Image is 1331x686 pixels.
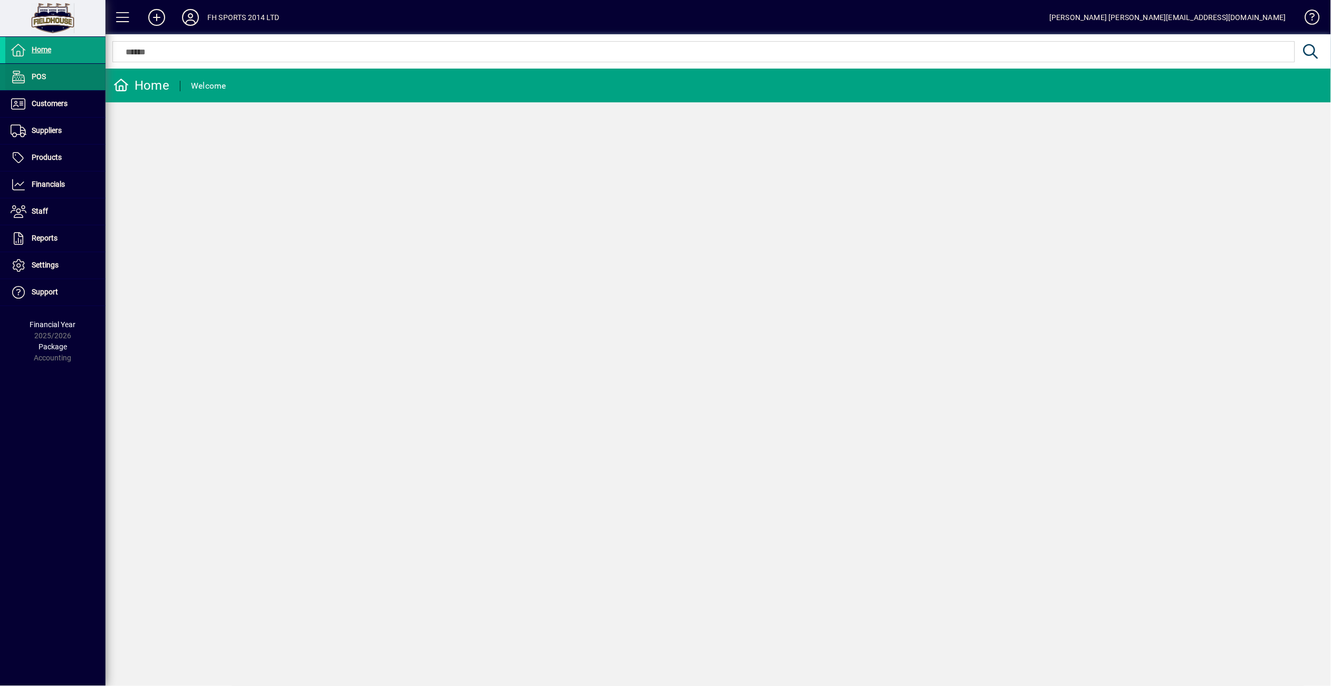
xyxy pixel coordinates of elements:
[32,99,68,108] span: Customers
[32,126,62,135] span: Suppliers
[5,171,106,198] a: Financials
[5,64,106,90] a: POS
[5,279,106,306] a: Support
[1049,9,1286,26] div: [PERSON_NAME] [PERSON_NAME][EMAIL_ADDRESS][DOMAIN_NAME]
[207,9,279,26] div: FH SPORTS 2014 LTD
[32,288,58,296] span: Support
[32,72,46,81] span: POS
[174,8,207,27] button: Profile
[5,145,106,171] a: Products
[113,77,169,94] div: Home
[140,8,174,27] button: Add
[5,252,106,279] a: Settings
[32,261,59,269] span: Settings
[5,91,106,117] a: Customers
[5,198,106,225] a: Staff
[39,342,67,351] span: Package
[5,225,106,252] a: Reports
[5,118,106,144] a: Suppliers
[32,234,58,242] span: Reports
[30,320,76,329] span: Financial Year
[32,180,65,188] span: Financials
[32,45,51,54] span: Home
[1297,2,1318,36] a: Knowledge Base
[32,207,48,215] span: Staff
[32,153,62,161] span: Products
[191,78,226,94] div: Welcome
